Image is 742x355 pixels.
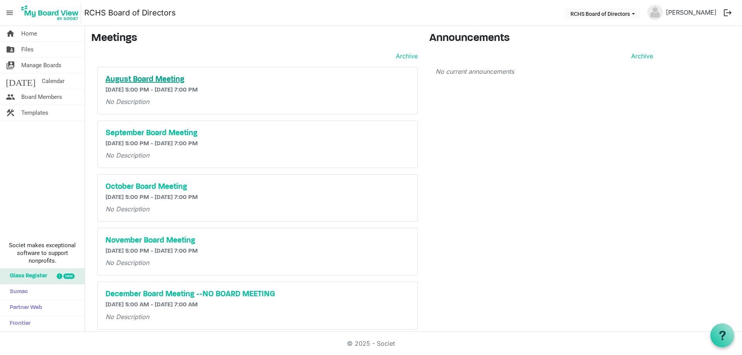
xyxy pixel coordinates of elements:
[720,5,736,21] button: logout
[106,151,410,160] p: No Description
[6,42,15,57] span: folder_shared
[19,3,81,22] img: My Board View Logo
[84,5,176,20] a: RCHS Board of Directors
[647,5,663,20] img: no-profile-picture.svg
[106,204,410,214] p: No Description
[628,51,653,61] a: Archive
[106,97,410,106] p: No Description
[436,67,653,76] p: No current announcements
[393,51,418,61] a: Archive
[6,105,15,121] span: construction
[6,73,36,89] span: [DATE]
[106,258,410,267] p: No Description
[19,3,84,22] a: My Board View Logo
[6,300,42,316] span: Partner Web
[347,340,395,347] a: © 2025 - Societ
[6,284,28,300] span: Sumac
[106,75,410,84] a: August Board Meeting
[21,58,61,73] span: Manage Boards
[565,8,640,19] button: RCHS Board of Directors dropdownbutton
[21,42,34,57] span: Files
[106,87,410,94] h6: [DATE] 5:00 PM - [DATE] 7:00 PM
[663,5,720,20] a: [PERSON_NAME]
[106,236,410,245] a: November Board Meeting
[106,182,410,192] a: October Board Meeting
[21,105,48,121] span: Templates
[21,26,37,41] span: Home
[106,248,410,255] h6: [DATE] 5:00 PM - [DATE] 7:00 PM
[6,26,15,41] span: home
[21,89,62,105] span: Board Members
[6,89,15,105] span: people
[106,129,410,138] a: September Board Meeting
[6,316,31,331] span: Frontier
[6,58,15,73] span: switch_account
[106,194,410,201] h6: [DATE] 5:00 PM - [DATE] 7:00 PM
[91,32,418,45] h3: Meetings
[42,73,65,89] span: Calendar
[429,32,659,45] h3: Announcements
[6,268,47,284] span: Glass Register
[106,312,410,321] p: No Description
[106,301,410,309] h6: [DATE] 5:00 AM - [DATE] 7:00 AM
[2,5,17,20] span: menu
[3,241,81,265] span: Societ makes exceptional software to support nonprofits.
[63,273,75,279] div: new
[106,290,410,299] a: December Board Meeting --NO BOARD MEETING
[106,140,410,148] h6: [DATE] 5:00 PM - [DATE] 7:00 PM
